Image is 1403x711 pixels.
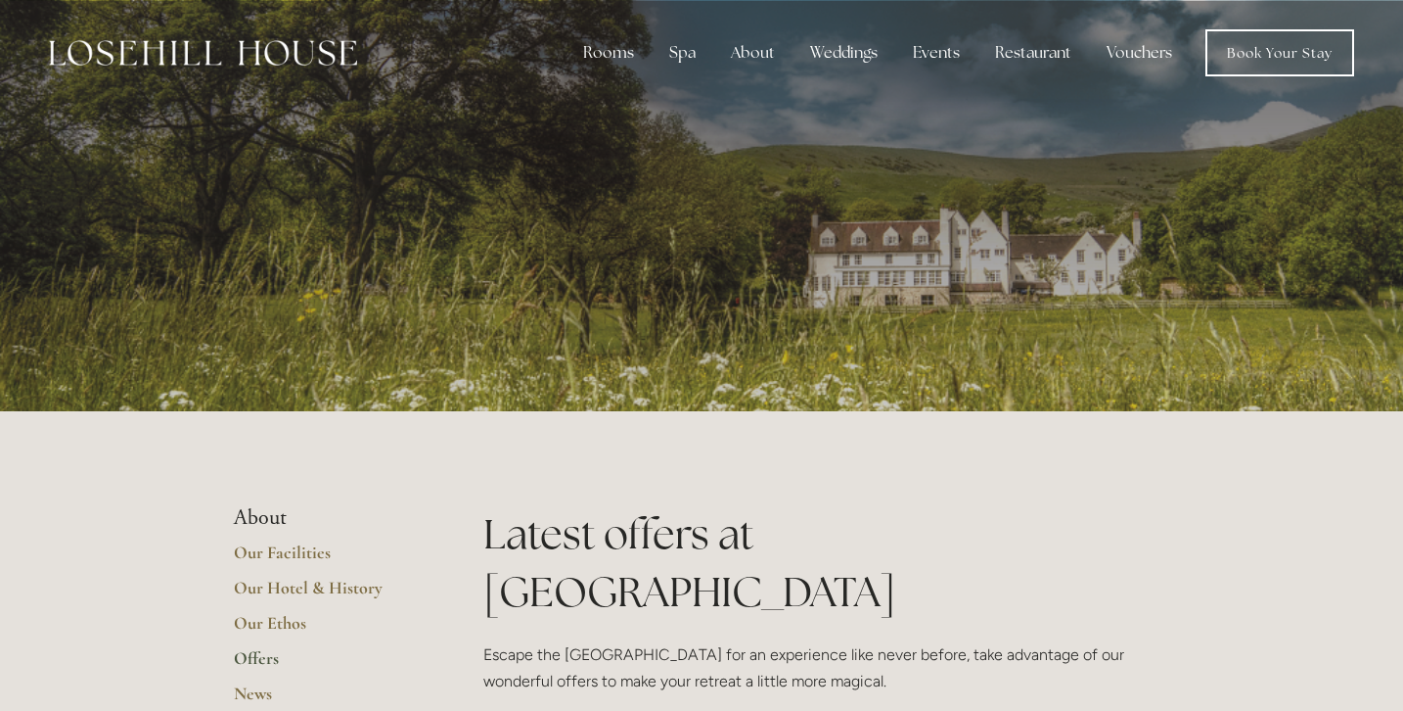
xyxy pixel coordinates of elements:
a: Our Ethos [234,612,421,647]
div: About [715,33,791,72]
p: Escape the [GEOGRAPHIC_DATA] for an experience like never before, take advantage of our wonderful... [483,641,1169,694]
a: Book Your Stay [1205,29,1354,76]
div: Events [897,33,975,72]
img: Losehill House [49,40,357,66]
a: Offers [234,647,421,683]
div: Restaurant [979,33,1087,72]
h1: Latest offers at [GEOGRAPHIC_DATA] [483,505,1169,621]
div: Rooms [567,33,650,72]
a: Vouchers [1091,33,1188,72]
div: Weddings [794,33,893,72]
div: Spa [654,33,711,72]
a: Our Facilities [234,542,421,577]
a: Our Hotel & History [234,577,421,612]
li: About [234,505,421,531]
